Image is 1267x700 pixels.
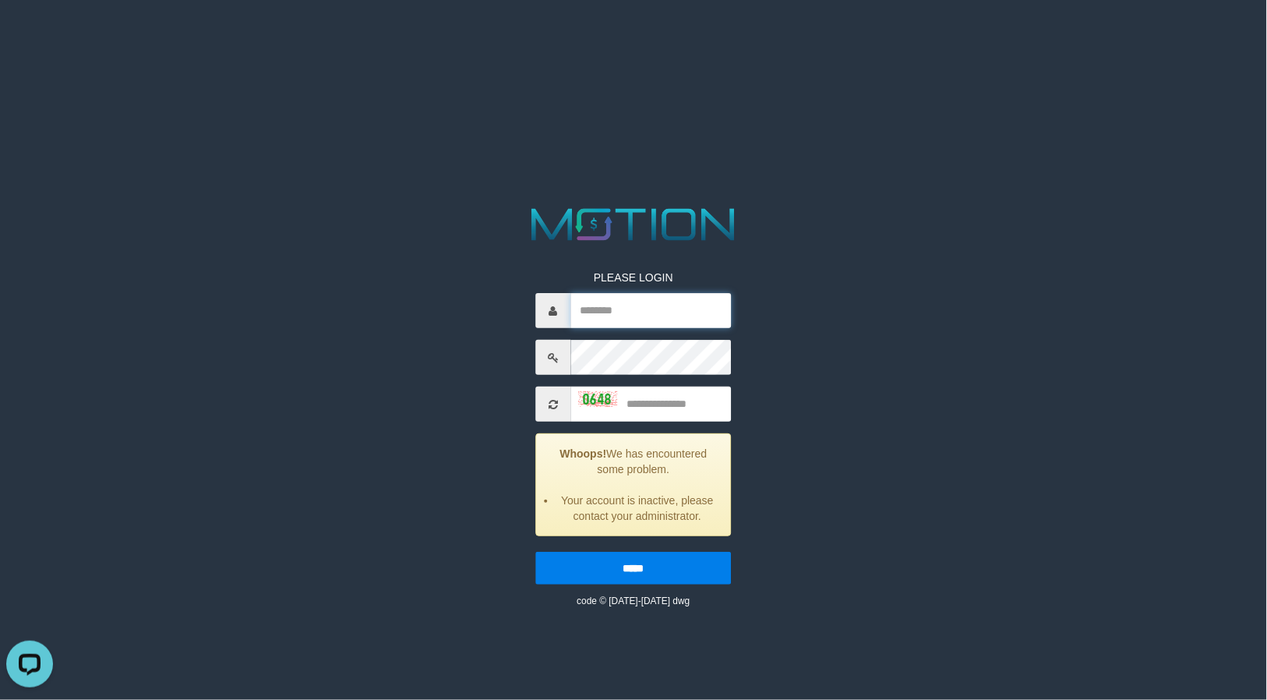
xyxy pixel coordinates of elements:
li: Your account is inactive, please contact your administrator. [556,493,718,524]
strong: Whoops! [560,447,607,460]
img: MOTION_logo.png [523,203,745,246]
img: captcha [578,391,617,407]
small: code © [DATE]-[DATE] dwg [577,596,690,606]
button: Open LiveChat chat widget [6,6,53,53]
p: PLEASE LOGIN [535,270,731,285]
div: We has encountered some problem. [535,433,731,536]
